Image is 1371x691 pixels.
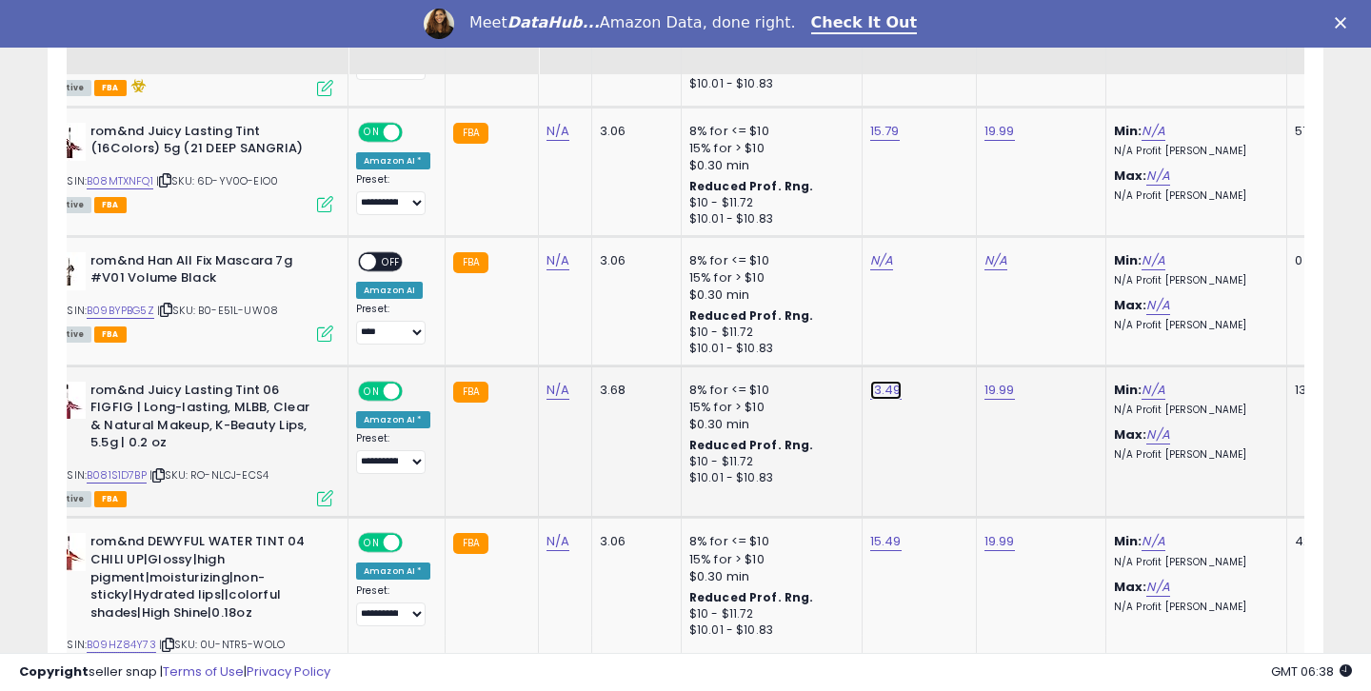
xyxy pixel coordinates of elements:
p: N/A Profit [PERSON_NAME] [1114,448,1272,462]
span: FBA [94,197,127,213]
a: N/A [1142,381,1164,400]
b: Reduced Prof. Rng. [689,589,814,605]
div: $10 - $11.72 [689,195,847,211]
a: 13.49 [870,381,902,400]
div: Amazon AI [356,282,423,299]
b: Min: [1114,532,1142,550]
p: N/A Profit [PERSON_NAME] [1114,274,1272,287]
a: Check It Out [811,13,918,34]
span: ON [360,124,384,140]
span: OFF [400,124,430,140]
div: $10.01 - $10.83 [689,76,847,92]
span: 2025-09-17 06:38 GMT [1271,662,1352,681]
div: $0.30 min [689,568,847,585]
p: N/A Profit [PERSON_NAME] [1114,145,1272,158]
i: DataHub... [507,13,600,31]
a: N/A [1146,425,1169,444]
a: B08MTXNFQ1 [87,173,153,189]
div: ASIN: [48,252,333,341]
p: N/A Profit [PERSON_NAME] [1114,601,1272,614]
div: 15% for > $10 [689,140,847,157]
img: 41xQu4VsEoL._SL40_.jpg [48,123,86,161]
div: 8% for <= $10 [689,123,847,140]
a: N/A [1146,578,1169,597]
a: N/A [546,251,569,270]
div: $0.30 min [689,157,847,174]
div: 42 [1295,533,1354,550]
b: Max: [1114,296,1147,314]
span: FBA [94,326,127,343]
div: Preset: [356,432,430,475]
div: Close [1335,17,1354,29]
span: ON [360,383,384,399]
div: $10.01 - $10.83 [689,470,847,486]
div: ASIN: [48,123,333,211]
b: Min: [1114,381,1142,399]
div: Preset: [356,584,430,627]
p: N/A Profit [PERSON_NAME] [1114,556,1272,569]
b: Reduced Prof. Rng. [689,437,814,453]
a: 19.99 [984,532,1015,551]
div: $10.01 - $10.83 [689,211,847,227]
b: Max: [1114,425,1147,444]
b: Min: [1114,122,1142,140]
b: Reduced Prof. Rng. [689,178,814,194]
span: FBA [94,80,127,96]
div: 3.06 [600,123,666,140]
a: N/A [1146,167,1169,186]
a: N/A [870,251,893,270]
div: $10 - $11.72 [689,325,847,341]
span: ON [360,535,384,551]
a: N/A [546,381,569,400]
span: All listings currently available for purchase on Amazon [48,197,91,213]
img: 31vAMZXmiYL._SL40_.jpg [48,252,86,290]
div: $10.01 - $10.83 [689,341,847,357]
b: rom&nd Juicy Lasting Tint 06 FIGFIG | Long-lasting, MLBB, Clear & Natural Makeup, K-Beauty Lips, ... [90,382,322,457]
span: | SKU: 6D-YV0O-EIO0 [156,173,278,188]
a: N/A [984,251,1007,270]
div: 8% for <= $10 [689,252,847,269]
p: N/A Profit [PERSON_NAME] [1114,189,1272,203]
span: OFF [376,253,407,269]
div: 3.68 [600,382,666,399]
b: rom&nd DEWYFUL WATER TINT 04 CHILI UP|Glossy|high pigment|moisturizing|non-sticky|Hydrated lips||... [90,533,322,626]
div: Amazon AI * [356,152,430,169]
div: 132 [1295,382,1354,399]
b: Max: [1114,578,1147,596]
a: 15.49 [870,532,902,551]
div: Meet Amazon Data, done right. [469,13,796,32]
div: 8% for <= $10 [689,533,847,550]
b: Reduced Prof. Rng. [689,307,814,324]
a: N/A [546,122,569,141]
a: 15.79 [870,122,900,141]
div: 15% for > $10 [689,551,847,568]
a: N/A [1142,122,1164,141]
b: Max: [1114,167,1147,185]
span: All listings currently available for purchase on Amazon [48,80,91,96]
span: All listings currently available for purchase on Amazon [48,326,91,343]
div: Amazon AI * [356,563,430,580]
span: FBA [94,491,127,507]
a: N/A [1142,251,1164,270]
div: $0.30 min [689,286,847,304]
b: rom&nd Han All Fix Mascara 7g #V01 Volume Black [90,252,322,292]
div: Preset: [356,173,430,216]
img: 41uRjuzVqGL._SL40_.jpg [48,533,86,571]
small: FBA [453,123,488,144]
a: N/A [546,532,569,551]
div: $10.01 - $10.83 [689,622,847,639]
p: N/A Profit [PERSON_NAME] [1114,319,1272,332]
img: Profile image for Georgie [424,9,454,39]
span: All listings currently available for purchase on Amazon [48,491,91,507]
a: Terms of Use [163,662,244,681]
div: $10 - $11.72 [689,454,847,470]
div: 57 [1295,123,1354,140]
img: 41zRVJoAKrL._SL40_.jpg [48,382,86,419]
a: Privacy Policy [247,662,330,681]
strong: Copyright [19,662,89,681]
div: 15% for > $10 [689,399,847,416]
p: N/A Profit [PERSON_NAME] [1114,404,1272,417]
a: B09BYPBG5Z [87,303,154,319]
small: FBA [453,252,488,273]
a: N/A [1142,532,1164,551]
